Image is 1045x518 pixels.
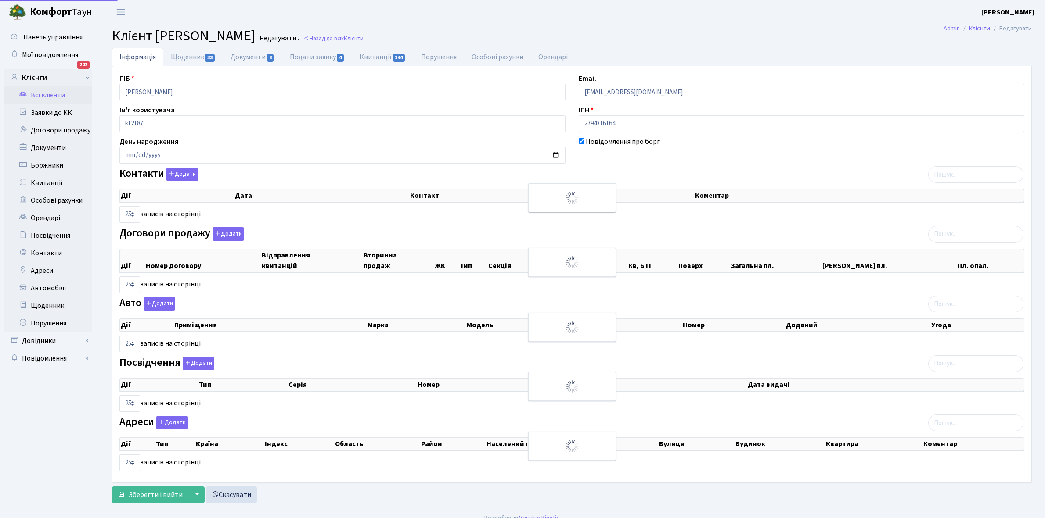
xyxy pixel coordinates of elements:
th: Модель [466,319,590,331]
img: Обробка... [565,320,579,334]
button: Договори продажу [213,227,244,241]
span: Таун [30,5,92,20]
label: записів на сторінці [119,276,201,293]
a: Контакти [4,244,92,262]
span: 8 [267,54,274,62]
span: Клієнт [PERSON_NAME] [112,26,255,46]
th: Дата [234,189,409,202]
th: Кв, БТІ [627,249,677,272]
a: Порушення [414,48,464,66]
label: Email [579,73,596,84]
th: Доданий [785,319,930,331]
label: записів на сторінці [119,336,201,352]
img: Обробка... [565,191,579,205]
th: Номер [417,379,568,391]
a: Квитанції [352,48,413,66]
a: Подати заявку [282,48,352,66]
label: Посвідчення [119,357,214,370]
input: Пошук... [928,414,1023,431]
th: Угода [930,319,1024,331]
label: ІПН [579,105,594,115]
th: Населений пункт [486,438,659,450]
button: Авто [144,297,175,311]
span: 4 [337,54,344,62]
th: Дії [120,249,145,272]
a: Клієнти [4,69,92,86]
a: Особові рахунки [464,48,531,66]
span: Клієнти [344,34,364,43]
th: Номер [682,319,785,331]
a: Квитанції [4,174,92,192]
select: записів на сторінці [119,206,140,223]
input: Пошук... [928,226,1023,243]
img: logo.png [9,4,26,21]
a: Адреси [4,262,92,279]
button: Зберегти і вийти [112,486,188,503]
a: Договори продажу [4,121,92,139]
th: Квартира [825,438,922,450]
li: Редагувати [990,24,1032,33]
input: Пошук... [928,296,1023,312]
th: Коментар [922,438,1024,450]
th: ЖК [434,249,459,272]
select: записів на сторінці [119,336,140,352]
a: Додати [154,414,188,430]
th: Секція [487,249,537,272]
th: Тип [155,438,195,450]
a: Мої повідомлення202 [4,46,92,64]
th: Коментар [694,189,1024,202]
th: Загальна пл. [730,249,821,272]
th: Номер договору [145,249,261,272]
label: Договори продажу [119,227,244,241]
th: Приміщення [173,319,367,331]
a: Автомобілі [4,279,92,297]
th: Країна [195,438,264,450]
th: Відправлення квитанцій [261,249,363,272]
a: Додати [180,355,214,370]
button: Адреси [156,416,188,429]
a: Посвідчення [4,227,92,244]
th: Індекс [264,438,334,450]
b: Комфорт [30,5,72,19]
a: Назад до всіхКлієнти [303,34,364,43]
b: [PERSON_NAME] [981,7,1034,17]
select: записів на сторінці [119,395,140,412]
input: Пошук... [928,355,1023,372]
label: ПІБ [119,73,134,84]
label: Ім'я користувача [119,105,175,115]
select: записів на сторінці [119,276,140,293]
img: Обробка... [565,439,579,453]
th: Поверх [677,249,730,272]
th: Тип [198,379,288,391]
a: Орендарі [4,209,92,227]
select: записів на сторінці [119,454,140,471]
a: Додати [141,296,175,311]
th: Вулиця [658,438,735,450]
th: Видано [568,379,747,391]
img: Обробка... [565,255,579,269]
th: Дії [120,438,155,450]
label: записів на сторінці [119,395,201,412]
button: Посвідчення [183,357,214,370]
label: Адреси [119,416,188,429]
th: Дії [120,319,173,331]
th: Пл. опал. [957,249,1024,272]
th: Район [420,438,485,450]
a: Скасувати [206,486,257,503]
button: Переключити навігацію [110,5,132,19]
a: [PERSON_NAME] [981,7,1034,18]
a: Admin [944,24,960,33]
label: записів на сторінці [119,206,201,223]
label: Повідомлення про борг [586,136,660,147]
label: записів на сторінці [119,454,201,471]
label: День народження [119,136,178,147]
a: Панель управління [4,29,92,46]
div: 202 [77,61,90,69]
a: Клієнти [969,24,990,33]
a: Документи [4,139,92,157]
a: Повідомлення [4,350,92,367]
th: Область [334,438,421,450]
a: Всі клієнти [4,86,92,104]
a: Боржники [4,157,92,174]
span: Мої повідомлення [22,50,78,60]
